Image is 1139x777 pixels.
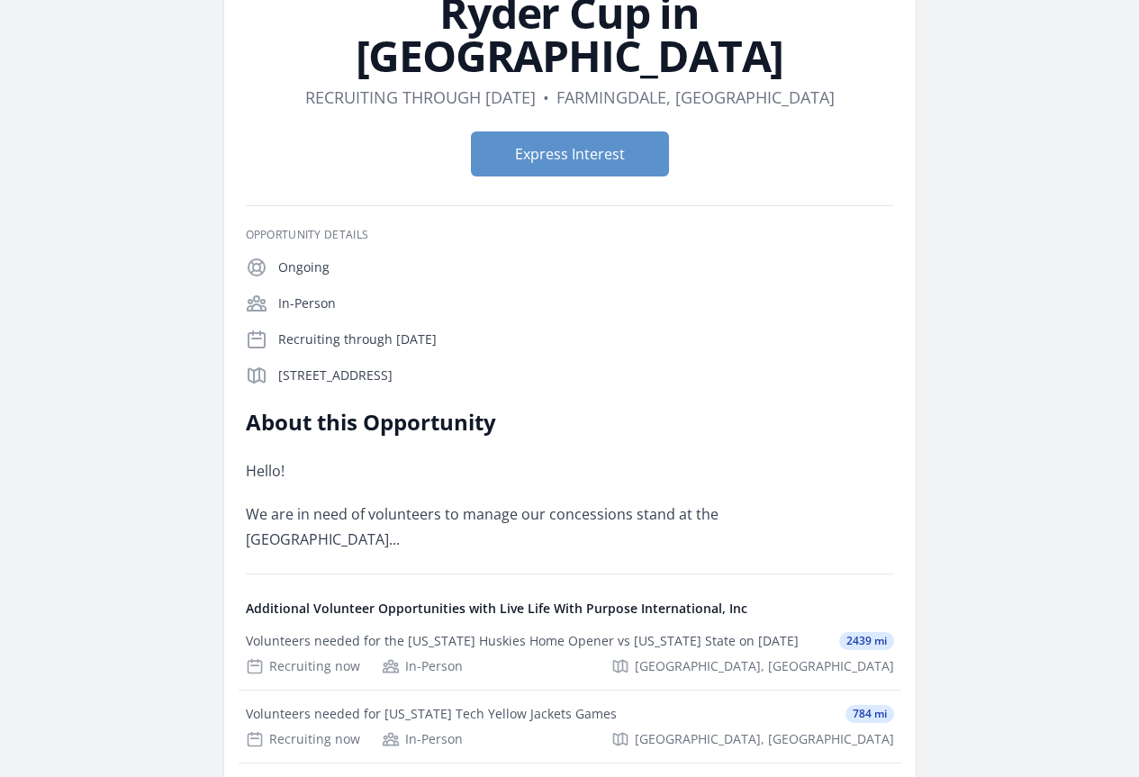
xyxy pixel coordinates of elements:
[246,705,617,723] div: Volunteers needed for [US_STATE] Tech Yellow Jackets Games
[246,632,799,650] div: Volunteers needed for the [US_STATE] Huskies Home Opener vs [US_STATE] State on [DATE]
[382,657,463,675] div: In-Person
[635,657,894,675] span: [GEOGRAPHIC_DATA], [GEOGRAPHIC_DATA]
[246,600,894,618] h4: Additional Volunteer Opportunities with Live Life With Purpose International, Inc
[305,85,536,110] dd: Recruiting through [DATE]
[246,730,360,748] div: Recruiting now
[556,85,835,110] dd: Farmingdale, [GEOGRAPHIC_DATA]
[246,458,773,483] p: Hello!
[278,258,894,276] p: Ongoing
[839,632,894,650] span: 2439 mi
[845,705,894,723] span: 784 mi
[278,294,894,312] p: In-Person
[278,330,894,348] p: Recruiting through [DATE]
[239,618,901,690] a: Volunteers needed for the [US_STATE] Huskies Home Opener vs [US_STATE] State on [DATE] 2439 mi Re...
[246,228,894,242] h3: Opportunity Details
[239,691,901,763] a: Volunteers needed for [US_STATE] Tech Yellow Jackets Games 784 mi Recruiting now In-Person [GEOGR...
[278,366,894,384] p: [STREET_ADDRESS]
[382,730,463,748] div: In-Person
[246,408,773,437] h2: About this Opportunity
[246,501,773,552] p: We are in need of volunteers to manage our concessions stand at the [GEOGRAPHIC_DATA]...
[471,131,669,176] button: Express Interest
[543,85,549,110] div: •
[246,657,360,675] div: Recruiting now
[635,730,894,748] span: [GEOGRAPHIC_DATA], [GEOGRAPHIC_DATA]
